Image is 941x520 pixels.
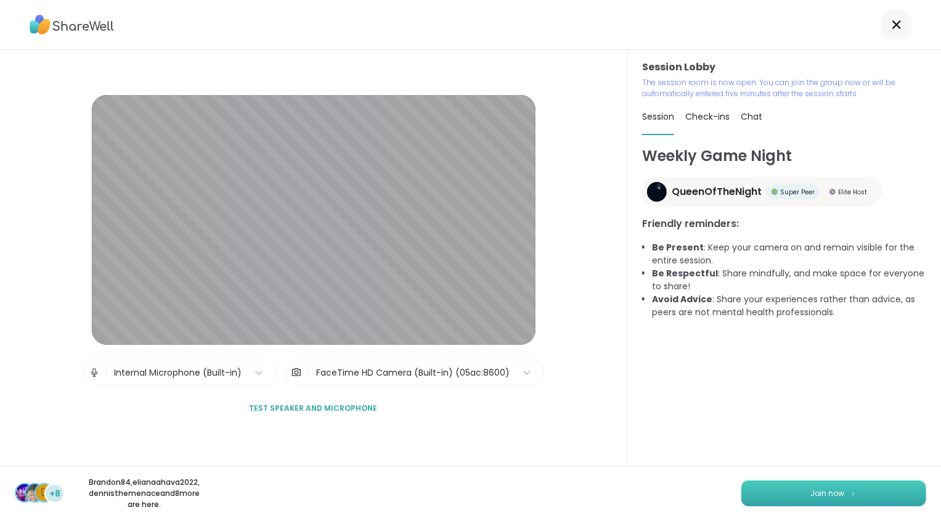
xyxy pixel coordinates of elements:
span: Super Peer [780,188,815,197]
img: Super Peer [772,189,778,195]
li: : Share your experiences rather than advice, as peers are not mental health professionals. [652,293,926,319]
h1: Weekly Game Night [642,145,926,167]
span: Elite Host [838,188,867,197]
b: Be Respectful [652,267,718,279]
p: Brandon84 , elianaahava2022 , dennisthemenace and 8 more are here. [75,477,213,510]
img: QueenOfTheNight [647,182,667,202]
span: Test speaker and microphone [250,403,378,414]
img: Microphone [89,360,100,385]
li: : Share mindfully, and make space for everyone to share! [652,267,926,293]
div: FaceTime HD Camera (Built-in) (05ac:8600) [316,366,510,379]
b: Be Present [652,241,704,254]
span: QueenOfTheNight [672,184,762,199]
img: Camera [291,360,302,385]
img: ShareWell Logomark [850,490,857,497]
img: ShareWell Logo [30,10,114,39]
b: Avoid Advice [652,293,712,305]
button: Test speaker and microphone [245,395,383,421]
div: Internal Microphone (Built-in) [114,366,242,379]
h3: Session Lobby [642,60,926,75]
p: The session room is now open. You can join the group now or will be automatically entered five mi... [642,77,926,99]
span: Check-ins [685,110,730,123]
button: Join now [741,481,926,506]
span: Chat [741,110,762,123]
span: | [105,360,108,385]
img: Brandon84 [16,484,33,501]
span: Session [642,110,674,123]
a: QueenOfTheNightQueenOfTheNightSuper PeerSuper PeerElite HostElite Host [642,177,882,207]
span: Join now [811,488,845,499]
span: d [41,485,48,501]
span: | [307,360,310,385]
span: +8 [49,487,60,500]
li: : Keep your camera on and remain visible for the entire session. [652,241,926,267]
img: Elite Host [829,189,836,195]
h3: Friendly reminders: [642,217,926,231]
img: elianaahava2022 [26,484,43,501]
